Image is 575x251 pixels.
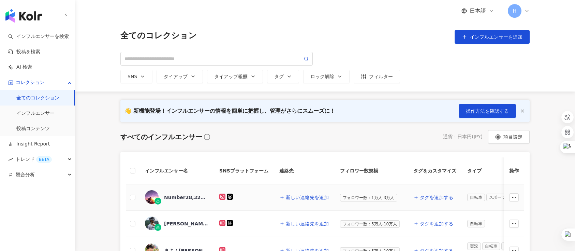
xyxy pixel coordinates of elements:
[501,242,531,250] span: 日常トピック
[16,167,35,182] span: 競合分析
[8,33,69,40] a: searchインフルエンサーを検索
[503,134,522,140] span: 項目設定
[310,74,342,79] div: ロック解除
[164,74,196,79] div: タイアップ
[120,30,197,44] span: 全てのコレクション
[279,191,329,204] button: 新しい連絡先を追加
[470,7,486,15] span: 日本語
[16,125,50,132] a: 投稿コンテンツ
[467,242,481,250] span: 実況
[455,30,530,44] button: インフルエンサーを追加
[124,107,335,115] div: 👋 新機能登場！インフルエンサーの情報を簡単に把握し、管理がさらにスムーズに！
[340,194,397,201] span: フォロワー数：1万人-3万人
[286,221,329,226] span: 新しい連絡先を追加
[513,7,517,15] span: H
[443,134,483,140] div: 通貨 ： 日本円 ( JPY )
[214,157,274,184] th: SNSプラットフォーム
[16,110,55,117] a: インフルエンサー
[164,194,208,201] div: Number28,32114369740
[145,190,159,204] img: KOL Avatar
[413,217,454,231] button: タグを追加する
[467,194,485,201] span: 自転車
[164,220,208,227] div: [PERSON_NAME] [PERSON_NAME],1473280069
[5,9,42,23] img: logo
[462,157,558,184] th: タイプ
[8,141,50,148] a: Insight Report
[466,108,509,114] span: 操作方法を確認する
[340,220,400,228] span: フォロワー数：5万人-10万人
[8,64,32,71] a: AI 検索
[16,152,52,167] span: トレンド
[207,70,263,83] button: タイアップ報酬
[157,70,203,83] button: タイアップ
[145,217,159,230] img: KOL Avatar
[139,157,214,184] th: インフルエンサー名
[128,74,145,79] div: SNS
[361,74,393,79] div: フィルター
[488,130,530,144] button: 項目設定
[467,220,485,227] span: 自転車
[354,70,400,83] button: フィルター
[420,221,453,226] span: タグを追加する
[120,70,152,83] button: SNS
[459,104,516,118] button: 操作方法を確認する
[486,194,508,201] span: スポーツ
[286,195,329,200] span: 新しい連絡先を追加
[274,157,335,184] th: 連絡先
[16,75,44,90] span: コレクション
[8,48,40,55] a: 投稿を検索
[420,195,453,200] span: タグを追加する
[482,242,500,250] span: 自転車
[470,34,522,40] span: インフルエンサーを追加
[335,157,408,184] th: フィロワー数規模
[267,70,299,83] button: タグ
[279,217,329,231] button: 新しい連絡先を追加
[413,191,454,204] button: タグを追加する
[120,132,202,142] div: すべてのインフルエンサー
[504,157,524,184] th: 操作
[214,74,256,79] div: タイアップ報酬
[303,70,350,83] button: ロック解除
[36,156,52,163] div: BETA
[8,157,13,162] span: rise
[408,157,462,184] th: タグをカスタマイズ
[16,95,59,101] a: 全てのコレクション
[274,74,292,79] div: タグ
